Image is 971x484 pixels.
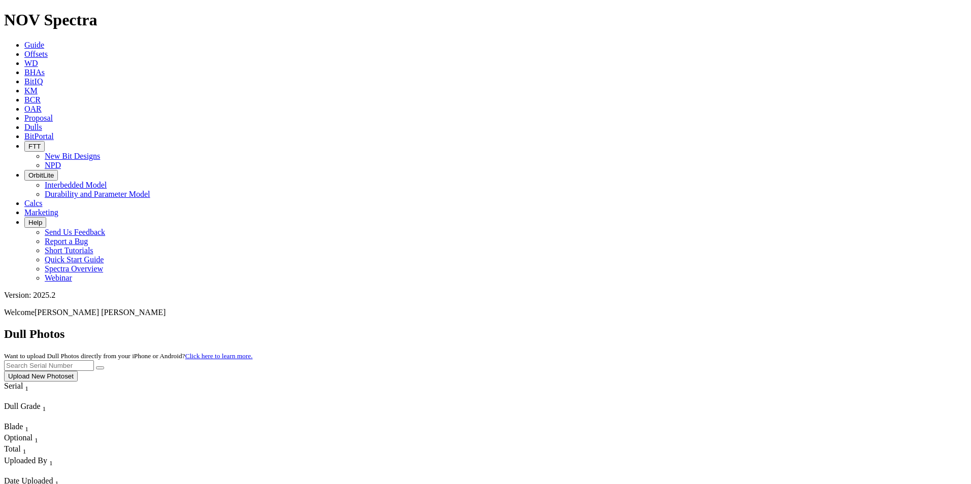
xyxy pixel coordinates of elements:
div: Total Sort None [4,444,40,456]
a: Report a Bug [45,237,88,246]
a: Marketing [24,208,58,217]
span: Sort None [25,422,28,431]
a: BitPortal [24,132,54,141]
span: Sort None [25,382,28,390]
span: OrbitLite [28,171,54,179]
div: Column Menu [4,467,100,476]
span: [PERSON_NAME] [PERSON_NAME] [35,308,166,317]
div: Sort None [4,444,40,456]
span: Serial [4,382,23,390]
span: FTT [28,143,41,150]
a: BCR [24,95,41,104]
span: Sort None [35,433,38,442]
div: Blade Sort None [4,422,40,433]
div: Dull Grade Sort None [4,402,75,413]
div: Sort None [4,433,40,444]
sub: 1 [49,459,53,467]
sub: 1 [25,425,28,433]
sub: 1 [35,436,38,444]
a: Spectra Overview [45,264,103,273]
div: Sort None [4,382,47,402]
div: Sort None [4,402,75,422]
div: Sort None [4,456,100,476]
a: BHAs [24,68,45,77]
div: Sort None [4,422,40,433]
a: Short Tutorials [45,246,93,255]
h1: NOV Spectra [4,11,967,29]
button: Help [24,217,46,228]
a: OAR [24,105,42,113]
div: Column Menu [4,413,75,422]
div: Version: 2025.2 [4,291,967,300]
a: Dulls [24,123,42,131]
a: Quick Start Guide [45,255,104,264]
a: Proposal [24,114,53,122]
sub: 1 [43,405,46,412]
span: Blade [4,422,23,431]
div: Uploaded By Sort None [4,456,100,467]
a: Send Us Feedback [45,228,105,236]
span: Uploaded By [4,456,47,465]
a: BitIQ [24,77,43,86]
a: Webinar [45,273,72,282]
button: Upload New Photoset [4,371,78,382]
div: Optional Sort None [4,433,40,444]
a: Offsets [24,50,48,58]
a: Click here to learn more. [185,352,253,360]
a: Calcs [24,199,43,208]
a: Durability and Parameter Model [45,190,150,198]
a: Interbedded Model [45,181,107,189]
sub: 1 [25,385,28,392]
a: NPD [45,161,61,169]
small: Want to upload Dull Photos directly from your iPhone or Android? [4,352,252,360]
a: KM [24,86,38,95]
a: New Bit Designs [45,152,100,160]
input: Search Serial Number [4,360,94,371]
p: Welcome [4,308,967,317]
button: FTT [24,141,45,152]
a: WD [24,59,38,67]
sub: 1 [23,448,26,456]
span: Help [28,219,42,226]
span: Sort None [43,402,46,410]
span: Total [4,444,21,453]
div: Serial Sort None [4,382,47,393]
span: Sort None [23,444,26,453]
div: Column Menu [4,393,47,402]
h2: Dull Photos [4,327,967,341]
a: Guide [24,41,44,49]
span: Dull Grade [4,402,41,410]
span: Optional [4,433,33,442]
span: Sort None [49,456,53,465]
button: OrbitLite [24,170,58,181]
